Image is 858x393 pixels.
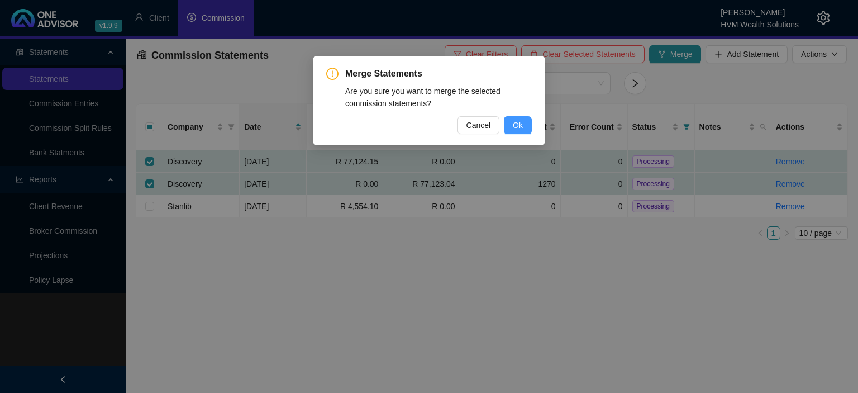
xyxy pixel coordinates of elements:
span: Ok [513,119,523,131]
span: exclamation-circle [326,68,339,80]
span: Merge Statements [345,67,532,81]
span: Cancel [466,119,491,131]
div: Are you sure you want to merge the selected commission statements? [345,85,532,110]
button: Cancel [457,116,500,134]
button: Ok [504,116,532,134]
